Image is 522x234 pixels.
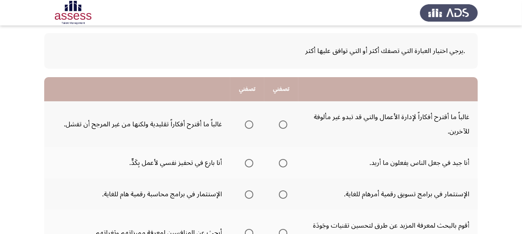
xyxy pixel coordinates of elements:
td: الإستثمار في برامج تسويق رقمية أمرهام للغاية. [298,178,478,210]
mat-radio-group: Select an option [241,187,253,201]
img: Assessment logo of Potentiality Assessment [44,1,102,25]
img: Assess Talent Management logo [420,1,478,25]
td: أنا بارع في تحفيز نفسي لأعمل بِكَدٍّ. [44,147,230,178]
td: غالباً ما أقترح أفكاراً تقليدية ولكنها من غير المرجح أن تفشل. [44,101,230,147]
mat-radio-group: Select an option [275,187,287,201]
td: الإستثمار في برامج محاسبة رقمية هام للغاية. [44,178,230,210]
mat-radio-group: Select an option [275,117,287,131]
td: غالباً ما أقترح أفكاراً لإدارة الأعمال والتي قد تبدو غير مألوفة للآخرين. [298,101,478,147]
th: تصفني [230,77,264,101]
td: أنا جيد في جعل الناس يفعلون ما أريد. [298,147,478,178]
mat-radio-group: Select an option [241,156,253,170]
mat-radio-group: Select an option [275,156,287,170]
th: تصفني [264,77,298,101]
div: .يرجي اختيار العبارة التي تصفك أكثر أو التي توافق عليها أكثر [57,44,465,58]
mat-radio-group: Select an option [241,117,253,131]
